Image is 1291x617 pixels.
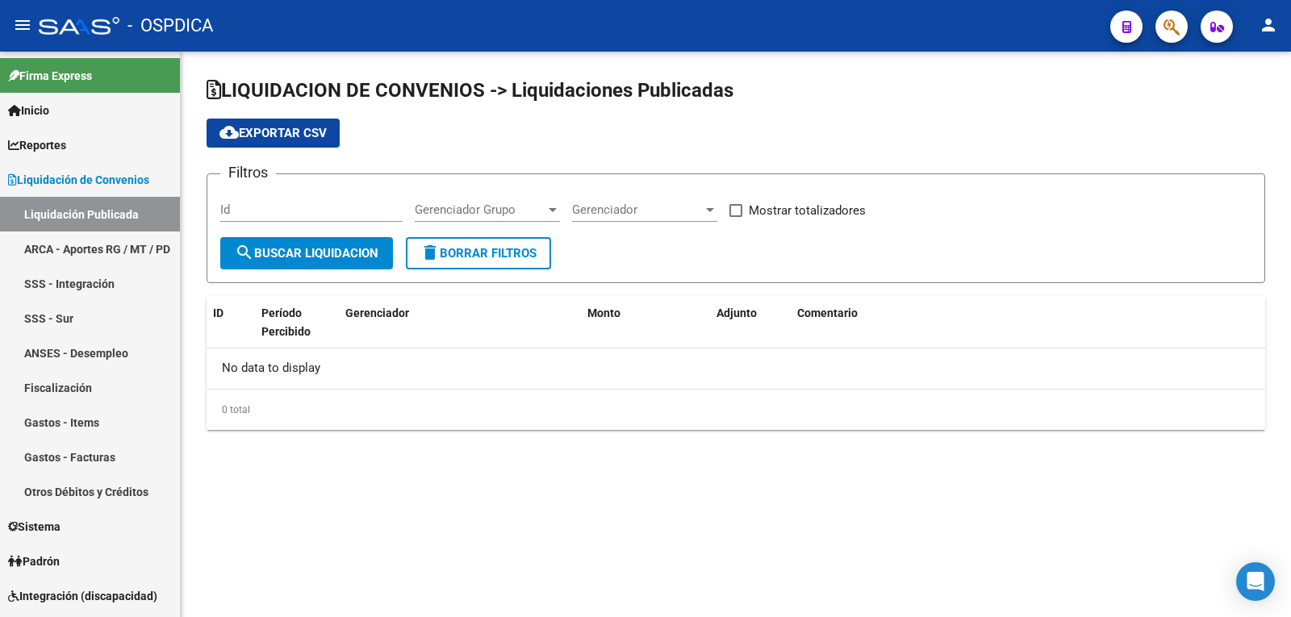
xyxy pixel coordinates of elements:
mat-icon: delete [420,243,440,262]
datatable-header-cell: Período Percibido [255,296,315,367]
span: Monto [587,306,620,319]
span: Liquidación de Convenios [8,171,149,189]
datatable-header-cell: Monto [581,296,710,367]
button: Exportar CSV [207,119,340,148]
span: Integración (discapacidad) [8,587,157,605]
span: Gerenciador Grupo [415,202,545,217]
h3: Filtros [220,161,276,184]
button: Borrar Filtros [406,237,551,269]
span: Reportes [8,136,66,154]
span: Período Percibido [261,306,311,338]
div: No data to display [207,348,1265,389]
datatable-header-cell: Adjunto [710,296,791,367]
mat-icon: search [235,243,254,262]
div: Open Intercom Messenger [1236,562,1275,601]
span: - OSPDICA [127,8,213,44]
span: Adjunto [717,306,757,319]
mat-icon: menu [13,15,32,35]
span: Exportar CSV [219,126,327,140]
span: Comentario [797,306,858,319]
mat-icon: cloud_download [219,123,239,142]
datatable-header-cell: Gerenciador [339,296,581,367]
span: Mostrar totalizadores [749,201,866,220]
span: Buscar Liquidacion [235,246,378,261]
span: Gerenciador [572,202,703,217]
datatable-header-cell: ID [207,296,255,367]
mat-icon: person [1259,15,1278,35]
div: 0 total [207,390,1265,430]
datatable-header-cell: Comentario [791,296,1265,367]
span: ID [213,306,224,319]
span: Padrón [8,552,60,570]
span: LIQUIDACION DE CONVENIOS -> Liquidaciones Publicadas [207,79,733,102]
span: Sistema [8,518,61,536]
button: Buscar Liquidacion [220,237,393,269]
span: Gerenciador [345,306,409,319]
span: Firma Express [8,67,92,85]
span: Inicio [8,102,49,119]
span: Borrar Filtros [420,246,537,261]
